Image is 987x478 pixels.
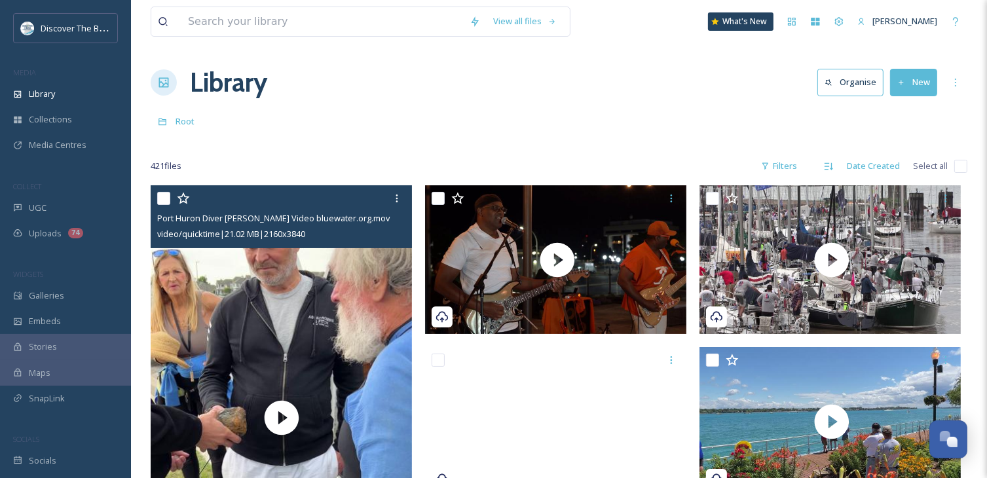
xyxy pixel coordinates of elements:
span: Collections [29,113,72,126]
button: Organise [817,69,884,96]
span: WIDGETS [13,269,43,279]
a: Root [176,113,195,129]
span: Root [176,115,195,127]
img: 1710423113617.jpeg [21,22,34,35]
a: Organise [817,69,890,96]
span: MEDIA [13,67,36,77]
span: SOCIALS [13,434,39,444]
button: Open Chat [929,420,967,458]
span: Socials [29,454,56,467]
span: Uploads [29,227,62,240]
a: View all files [487,9,563,34]
img: thumbnail [425,185,690,334]
a: Library [190,63,267,102]
span: COLLECT [13,181,41,191]
span: Library [29,88,55,100]
span: Embeds [29,315,61,327]
a: What's New [708,12,773,31]
img: thumbnail [699,185,964,334]
span: UGC [29,202,47,214]
span: Select all [913,160,948,172]
span: 421 file s [151,160,181,172]
div: Date Created [840,153,906,179]
span: [PERSON_NAME] [872,15,937,27]
span: Port Huron Diver [PERSON_NAME] Video bluewater.org.mov [157,212,390,224]
span: Stories [29,340,57,353]
div: Filters [754,153,804,179]
input: Search your library [181,7,463,36]
a: [PERSON_NAME] [851,9,944,34]
button: New [890,69,937,96]
span: Media Centres [29,139,86,151]
span: Discover The Blue [41,22,111,34]
div: 74 [68,228,83,238]
span: Galleries [29,289,64,302]
span: SnapLink [29,392,65,405]
span: video/quicktime | 21.02 MB | 2160 x 3840 [157,228,305,240]
span: Maps [29,367,50,379]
